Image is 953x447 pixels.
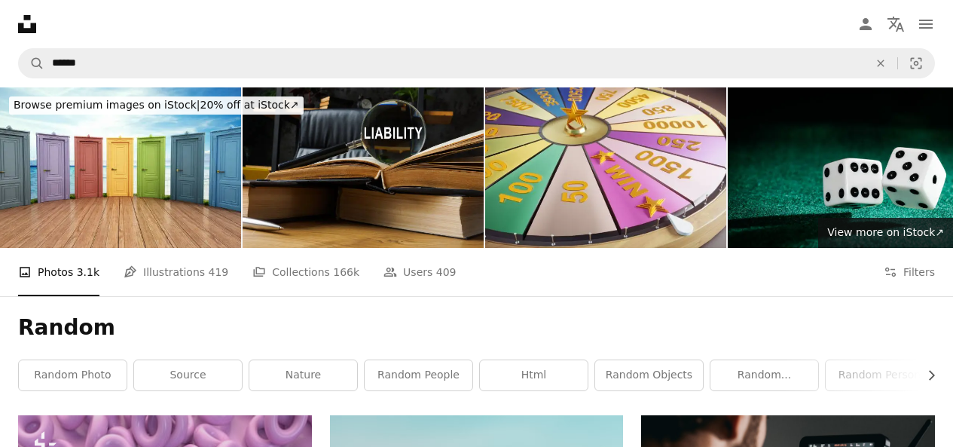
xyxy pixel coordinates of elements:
button: Clear [864,49,897,78]
img: Legal liability concept. Law books and magnifying glass. [243,87,484,248]
span: 166k [333,264,359,280]
button: Language [881,9,911,39]
a: nature [249,360,357,390]
a: View more on iStock↗ [818,218,953,248]
a: Collections 166k [252,248,359,296]
span: 409 [436,264,457,280]
form: Find visuals sitewide [18,48,935,78]
button: Menu [911,9,941,39]
button: scroll list to the right [918,360,935,390]
span: View more on iStock ↗ [827,226,944,238]
a: random person [826,360,933,390]
a: random... [710,360,818,390]
a: source [134,360,242,390]
button: Visual search [898,49,934,78]
span: 419 [209,264,229,280]
a: Users 409 [383,248,456,296]
a: random people [365,360,472,390]
h1: Random [18,314,935,341]
button: Search Unsplash [19,49,44,78]
a: Log in / Sign up [851,9,881,39]
a: random objects [595,360,703,390]
button: Filters [884,248,935,296]
a: Home — Unsplash [18,15,36,33]
span: Browse premium images on iStock | [14,99,200,111]
a: html [480,360,588,390]
a: Illustrations 419 [124,248,228,296]
a: random photo [19,360,127,390]
img: Wheel of fortune [485,87,726,248]
div: 20% off at iStock ↗ [9,96,304,115]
